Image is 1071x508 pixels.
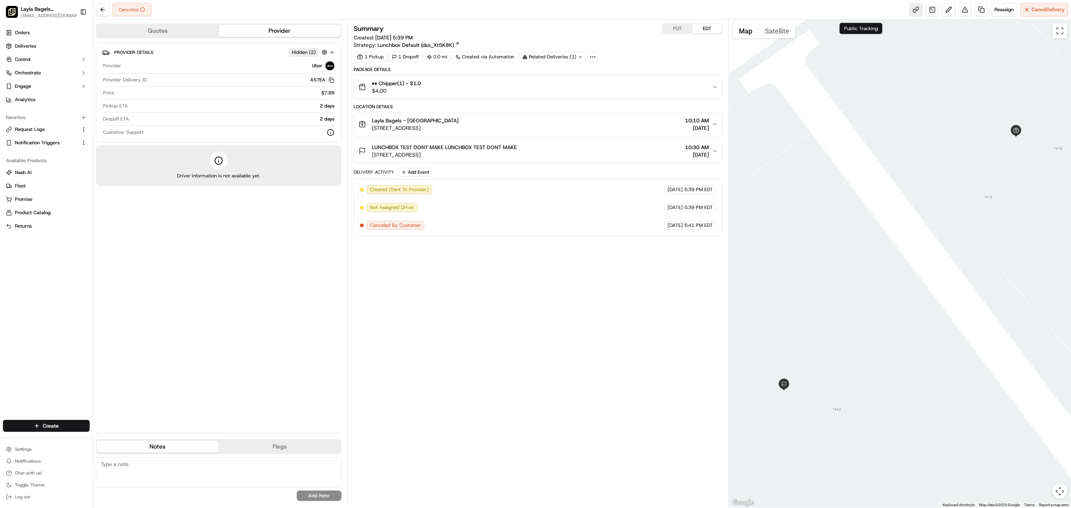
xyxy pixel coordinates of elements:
[354,139,722,163] button: LUNCHBOX TEST DONT MAKE LUNCHBOX TEST DONT MAKE[STREET_ADDRESS]10:30 AM[DATE]
[15,70,41,76] span: Orchestrate
[7,149,50,155] div: Past conversations
[3,3,77,21] button: Layla Bagels (Ocean Park)Layla Bagels ([GEOGRAPHIC_DATA])[EMAIL_ADDRESS][DOMAIN_NAME]
[3,27,90,39] a: Orders
[97,441,219,453] button: Notes
[15,470,42,476] span: Chat with us!
[16,123,29,137] img: 9188753566659_6852d8bf1fb38e338040_72.png
[60,216,122,229] a: 💻API Documentation
[354,169,394,175] div: Delivery Activity
[219,441,341,453] button: Flags
[372,87,421,94] span: $4.00
[3,54,90,65] button: Control
[97,25,219,37] button: Quotes
[15,29,30,36] span: Orders
[759,23,795,38] button: Show satellite imagery
[684,204,713,211] span: 5:39 PM EDT
[15,482,45,488] span: Toggle Theme
[21,13,84,19] button: [EMAIL_ADDRESS][DOMAIN_NAME]
[19,100,134,108] input: Got a question? Start typing here...
[354,52,387,62] div: 1 Pickup
[7,60,22,75] img: Nash
[15,458,41,464] span: Notifications
[132,116,334,122] div: 2 days
[7,161,19,173] img: Brittany Newman
[103,103,128,109] span: Pickup ETA
[991,3,1017,16] button: Reassign
[1032,6,1065,13] span: Cancel Delivery
[3,80,90,92] button: Engage
[685,124,709,132] span: [DATE]
[1052,484,1067,499] button: Map camera controls
[131,103,334,109] div: 2 days
[15,56,30,63] span: Control
[126,126,135,135] button: Start new chat
[112,3,151,16] button: Canceled
[354,67,723,73] div: Package Details
[994,6,1014,13] span: Reassign
[370,222,421,229] span: Canceled By Customer
[74,237,90,242] span: Pylon
[6,196,87,203] a: Promise
[102,46,335,58] button: Provider DetailsHidden (2)
[15,96,35,103] span: Analytics
[23,188,60,194] span: [PERSON_NAME]
[684,186,713,193] span: 5:39 PM EDT
[52,237,90,242] a: Powered byPylon
[370,204,414,211] span: Not Assigned Driver
[3,123,90,135] button: Request Logs
[33,131,102,137] div: We're available if you need us!
[3,193,90,205] button: Promise
[103,90,114,96] span: Price
[668,186,683,193] span: [DATE]
[103,129,144,136] span: Customer Support
[3,40,90,52] a: Deliveries
[289,48,329,57] button: Hidden (2)
[3,456,90,466] button: Notifications
[66,168,81,174] span: [DATE]
[103,77,147,83] span: Provider Delivery ID
[3,207,90,219] button: Product Catalog
[15,168,21,174] img: 1736555255976-a54dd68f-1ca7-489b-9aae-adbdc363a1c4
[6,169,87,176] a: Nash AI
[733,23,759,38] button: Show street map
[372,144,517,151] span: LUNCHBOX TEST DONT MAKE LUNCHBOX TEST DONT MAKE
[15,183,26,189] span: Fleet
[3,220,90,232] button: Returns
[685,144,709,151] span: 10:30 AM
[62,188,64,194] span: •
[668,204,683,211] span: [DATE]
[6,209,87,216] a: Product Catalog
[6,183,87,189] a: Fleet
[23,168,60,174] span: [PERSON_NAME]
[354,112,722,136] button: Layla Bagels - [GEOGRAPHIC_DATA][STREET_ADDRESS]10:10 AM[DATE]
[292,49,316,56] span: Hidden ( 2 )
[3,94,90,106] a: Analytics
[7,123,21,137] img: 1736555255976-a54dd68f-1ca7-489b-9aae-adbdc363a1c4
[452,52,518,62] a: Created via Automation
[979,503,1020,507] span: Map data ©2025 Google
[3,112,90,123] div: Favorites
[3,180,90,192] button: Fleet
[1039,503,1069,507] a: Report a map error
[219,25,341,37] button: Provider
[354,41,460,49] div: Strategy:
[312,62,322,69] span: Uber
[7,181,19,193] img: Masood Aslam
[21,5,76,13] span: Layla Bagels ([GEOGRAPHIC_DATA])
[63,219,69,225] div: 💻
[354,25,384,32] h3: Summary
[375,34,413,41] span: [DATE] 5:39 PM
[354,34,413,41] span: Created:
[377,41,454,49] span: Lunchbox Default (dss_Xt5K8K)
[114,49,153,55] span: Provider Details
[372,80,421,87] span: ♦♦ Chipper(1) - $1.0
[115,148,135,157] button: See all
[731,498,755,508] img: Google
[3,155,90,167] div: Available Products
[310,77,334,83] button: A57EA
[1020,3,1068,16] button: CancelDelivery
[6,126,78,133] a: Request Logs
[424,52,451,62] div: 0.0 mi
